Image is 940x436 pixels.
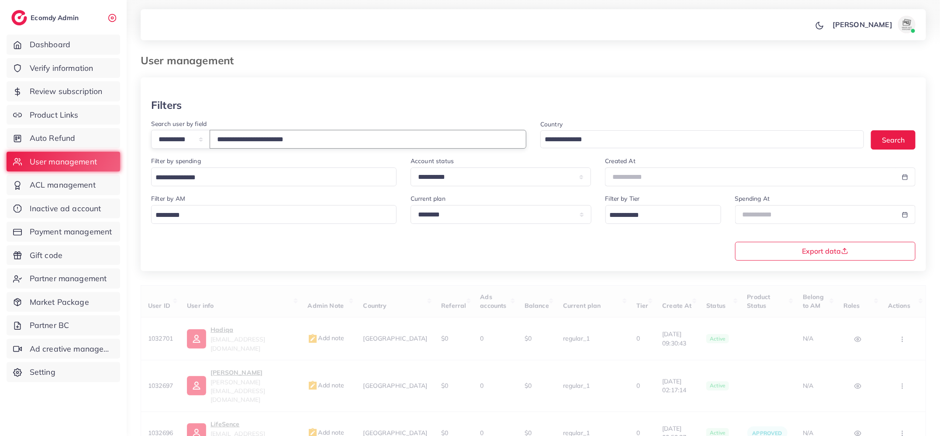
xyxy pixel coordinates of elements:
[30,366,55,378] span: Setting
[411,194,446,203] label: Current plan
[828,16,919,33] a: [PERSON_NAME]avatar
[833,19,892,30] p: [PERSON_NAME]
[7,222,120,242] a: Payment management
[607,209,710,222] input: Search for option
[7,152,120,172] a: User management
[542,133,853,146] input: Search for option
[151,99,182,112] h3: Filters
[898,16,916,33] img: avatar
[7,199,120,219] a: Inactive ad account
[11,10,27,25] img: logo
[30,343,114,355] span: Ad creative management
[152,209,385,222] input: Search for option
[30,273,107,284] span: Partner management
[7,315,120,335] a: Partner BC
[7,245,120,265] a: Gift code
[151,205,397,224] div: Search for option
[30,133,76,144] span: Auto Refund
[540,130,864,148] div: Search for option
[7,269,120,289] a: Partner management
[7,362,120,382] a: Setting
[141,54,241,67] h3: User management
[605,205,721,224] div: Search for option
[802,248,848,255] span: Export data
[30,109,79,121] span: Product Links
[871,130,916,149] button: Search
[605,194,640,203] label: Filter by Tier
[30,179,96,191] span: ACL management
[7,175,120,195] a: ACL management
[411,157,454,165] label: Account status
[7,128,120,148] a: Auto Refund
[151,119,207,128] label: Search user by field
[152,171,385,185] input: Search for option
[7,105,120,125] a: Product Links
[151,194,185,203] label: Filter by AM
[30,39,70,50] span: Dashboard
[735,242,916,261] button: Export data
[30,156,97,167] span: User management
[7,339,120,359] a: Ad creative management
[30,250,62,261] span: Gift code
[31,14,81,22] h2: Ecomdy Admin
[11,10,81,25] a: logoEcomdy Admin
[30,86,103,97] span: Review subscription
[151,167,397,186] div: Search for option
[30,226,112,237] span: Payment management
[605,157,636,165] label: Created At
[30,203,101,214] span: Inactive ad account
[30,320,69,331] span: Partner BC
[7,58,120,78] a: Verify information
[540,120,563,129] label: Country
[7,35,120,55] a: Dashboard
[7,81,120,101] a: Review subscription
[30,296,89,308] span: Market Package
[735,194,770,203] label: Spending At
[30,63,93,74] span: Verify information
[7,292,120,312] a: Market Package
[151,157,201,165] label: Filter by spending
